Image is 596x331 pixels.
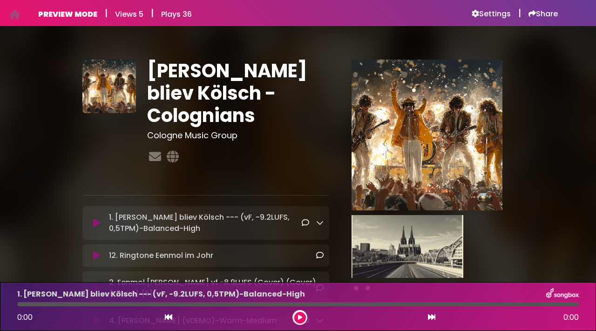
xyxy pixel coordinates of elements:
p: 12. Ringtone Eenmol im Johr [109,250,213,261]
img: songbox-logo-white.png [546,288,579,300]
span: 0:00 [17,312,33,323]
span: 0:00 [563,312,579,323]
img: Main Media [352,60,502,210]
a: Share [528,9,558,19]
h3: Cologne Music Group [147,130,330,141]
img: 7CvscnJpT4ZgYQDj5s5A [82,60,136,113]
img: bj9cZIVSFGdJ3k2YEuQL [352,215,463,278]
h6: PREVIEW MODE [38,10,97,19]
p: 1. [PERSON_NAME] bliev Kölsch --- (vF, -9.2LUFS, 0,5TPM)-Balanced-High [17,289,305,300]
p: 2. Eenmol [PERSON_NAME] vf -8.9LUFS (Cover) (Cover) (Cover) (6) [109,277,316,299]
h5: | [518,7,521,19]
h6: Plays 36 [161,10,192,19]
h6: Views 5 [115,10,143,19]
p: 1. [PERSON_NAME] bliev Kölsch --- (vF, -9.2LUFS, 0,5TPM)-Balanced-High [109,212,302,234]
a: Settings [472,9,511,19]
h1: [PERSON_NAME] bliev Kölsch - Colognians [147,60,330,127]
h5: | [105,7,108,19]
h5: | [151,7,154,19]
